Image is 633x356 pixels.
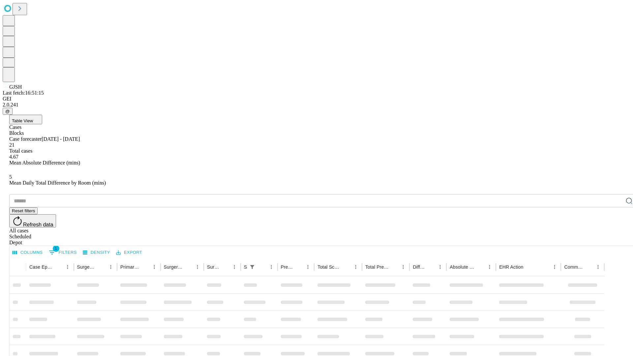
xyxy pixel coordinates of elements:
span: 5 [9,174,12,180]
div: Predicted In Room Duration [281,264,294,270]
button: Sort [524,262,533,272]
button: Menu [267,262,276,272]
span: Reset filters [12,208,35,213]
span: 4.67 [9,154,18,160]
button: Export [114,248,144,258]
span: GJSH [9,84,22,90]
button: Sort [257,262,267,272]
div: Absolute Difference [450,264,475,270]
button: Refresh data [9,214,56,227]
button: Menu [303,262,313,272]
button: Menu [351,262,360,272]
div: Comments [564,264,583,270]
span: Table View [12,118,33,123]
button: Sort [426,262,436,272]
button: Show filters [248,262,257,272]
div: Primary Service [120,264,139,270]
button: @ [3,108,13,115]
button: Menu [436,262,445,272]
span: Case forecaster [9,136,42,142]
button: Menu [550,262,559,272]
span: Mean Absolute Difference (mins) [9,160,80,165]
div: Case Epic Id [29,264,53,270]
button: Reset filters [9,207,38,214]
span: [DATE] - [DATE] [42,136,80,142]
span: Total cases [9,148,32,154]
button: Sort [342,262,351,272]
button: Sort [476,262,485,272]
button: Menu [485,262,494,272]
div: Surgeon Name [77,264,96,270]
button: Sort [294,262,303,272]
button: Select columns [11,248,45,258]
button: Menu [593,262,603,272]
button: Sort [97,262,106,272]
div: GEI [3,96,630,102]
div: Scheduled In Room Duration [244,264,247,270]
div: Surgery Date [207,264,220,270]
button: Sort [584,262,593,272]
span: Refresh data [23,222,53,227]
span: Mean Daily Total Difference by Room (mins) [9,180,106,186]
span: 1 [53,245,59,252]
button: Menu [193,262,202,272]
button: Show filters [47,247,78,258]
div: Surgery Name [164,264,183,270]
div: Difference [413,264,426,270]
div: Total Scheduled Duration [317,264,341,270]
button: Menu [150,262,159,272]
button: Sort [140,262,150,272]
span: @ [5,109,10,114]
button: Menu [106,262,115,272]
span: 21 [9,142,15,148]
div: Total Predicted Duration [365,264,389,270]
button: Menu [399,262,408,272]
div: 1 active filter [248,262,257,272]
button: Menu [63,262,72,272]
button: Sort [54,262,63,272]
button: Density [81,248,112,258]
button: Table View [9,115,42,124]
button: Sort [389,262,399,272]
span: Last fetch: 16:51:15 [3,90,44,96]
button: Sort [184,262,193,272]
button: Menu [230,262,239,272]
button: Sort [221,262,230,272]
div: 2.0.241 [3,102,630,108]
div: EHR Action [499,264,523,270]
